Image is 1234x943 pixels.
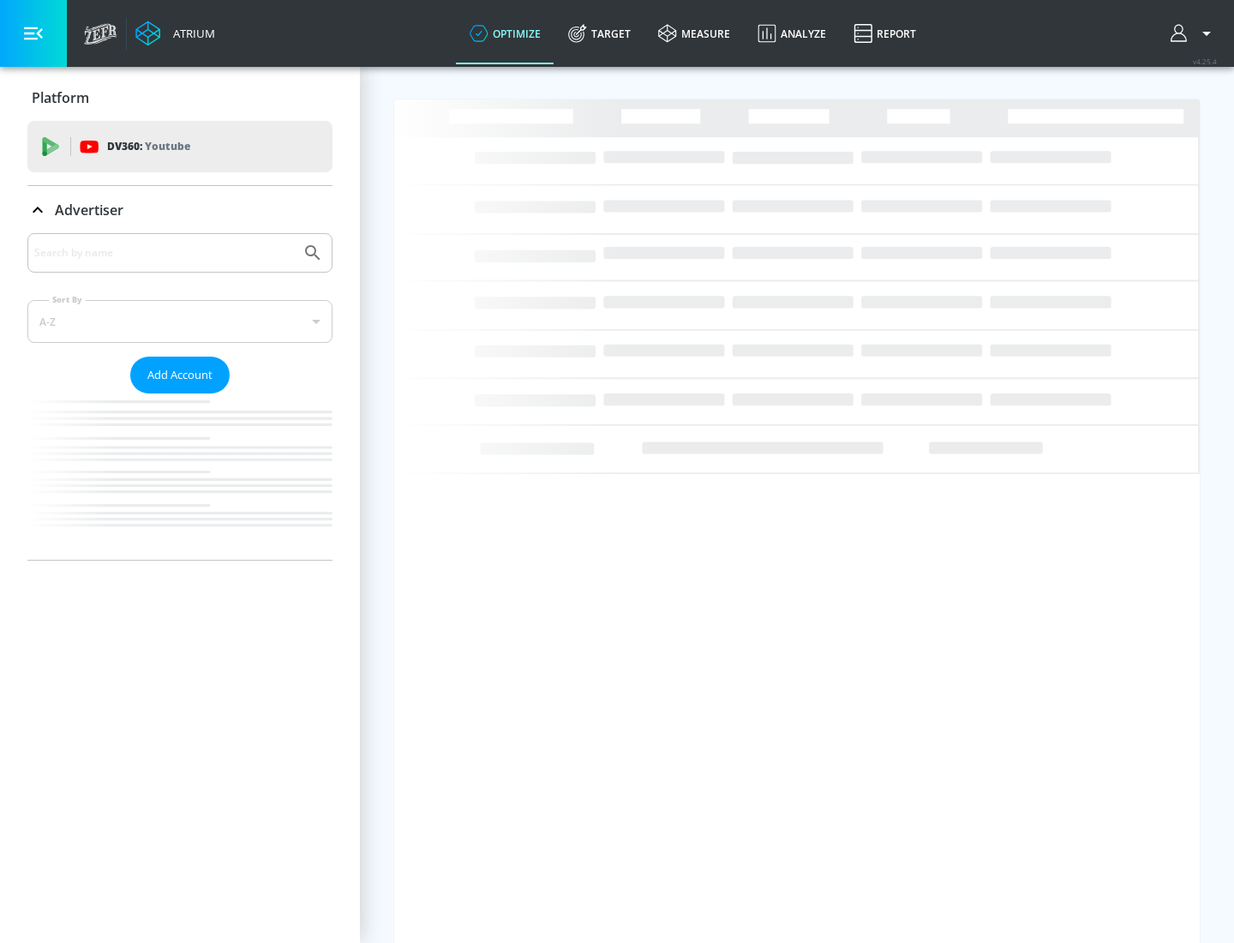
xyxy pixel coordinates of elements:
div: Atrium [166,26,215,41]
nav: list of Advertiser [27,393,332,560]
a: Target [554,3,644,64]
p: DV360: [107,137,190,156]
div: DV360: Youtube [27,121,332,172]
span: Add Account [147,365,213,385]
a: optimize [456,3,554,64]
span: v 4.25.4 [1193,57,1217,66]
div: Advertiser [27,233,332,560]
div: Platform [27,74,332,122]
p: Youtube [145,137,190,155]
div: Advertiser [27,186,332,234]
div: A-Z [27,300,332,343]
a: Atrium [135,21,215,46]
label: Sort By [49,294,86,305]
a: measure [644,3,744,64]
button: Add Account [130,357,230,393]
a: Report [840,3,930,64]
a: Analyze [744,3,840,64]
p: Advertiser [55,201,123,219]
p: Platform [32,88,89,107]
input: Search by name [34,242,294,264]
